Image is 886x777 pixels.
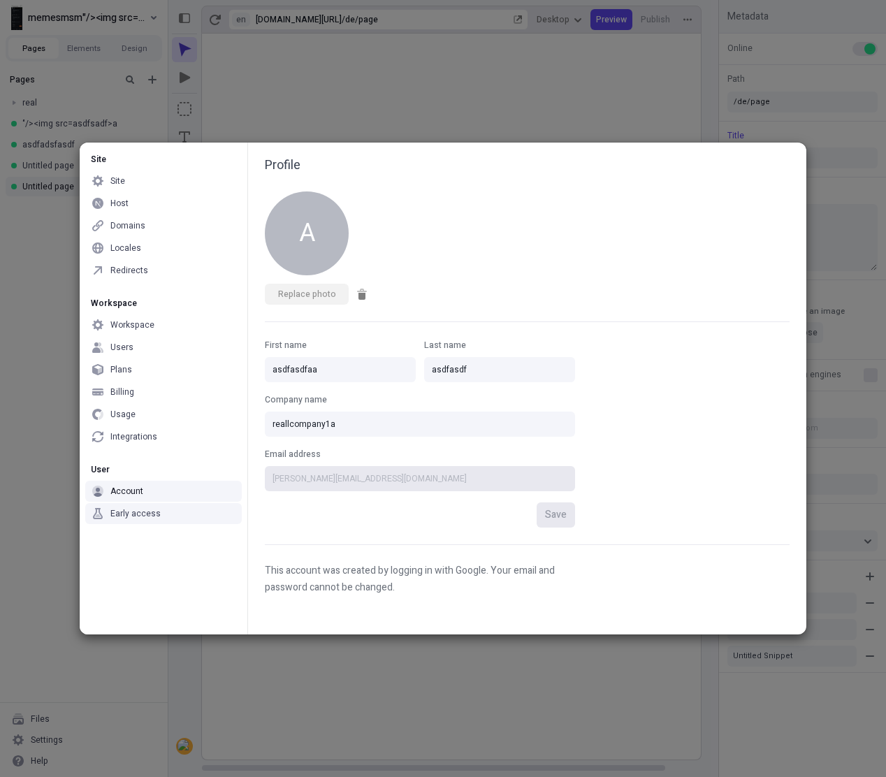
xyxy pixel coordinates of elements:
[265,339,416,351] span: First name
[110,364,132,375] div: Plans
[265,563,555,595] span: This account was created by logging in with Google. Your email and password cannot be changed.
[278,289,336,300] span: Replace photo
[110,386,134,398] div: Billing
[110,319,154,331] div: Workspace
[110,265,148,276] div: Redirects
[545,507,567,523] span: Save
[265,466,575,491] input: Email address
[85,154,242,165] div: Site
[110,198,129,209] div: Host
[110,431,157,442] div: Integrations
[265,157,790,175] div: Profile
[110,486,143,497] div: Account
[85,464,242,475] div: User
[265,357,416,382] input: First name
[110,342,133,353] div: Users
[265,191,349,275] img: Avatar
[424,357,575,382] input: Last name
[265,284,349,305] button: Replace photo
[265,412,575,437] input: Company name
[265,448,575,460] span: Email address
[265,393,575,406] span: Company name
[537,502,575,528] button: Save
[85,298,242,309] div: Workspace
[110,220,145,231] div: Domains
[424,339,575,351] span: Last name
[110,242,141,254] div: Locales
[110,409,136,420] div: Usage
[110,508,161,519] div: Early access
[110,175,125,187] div: Site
